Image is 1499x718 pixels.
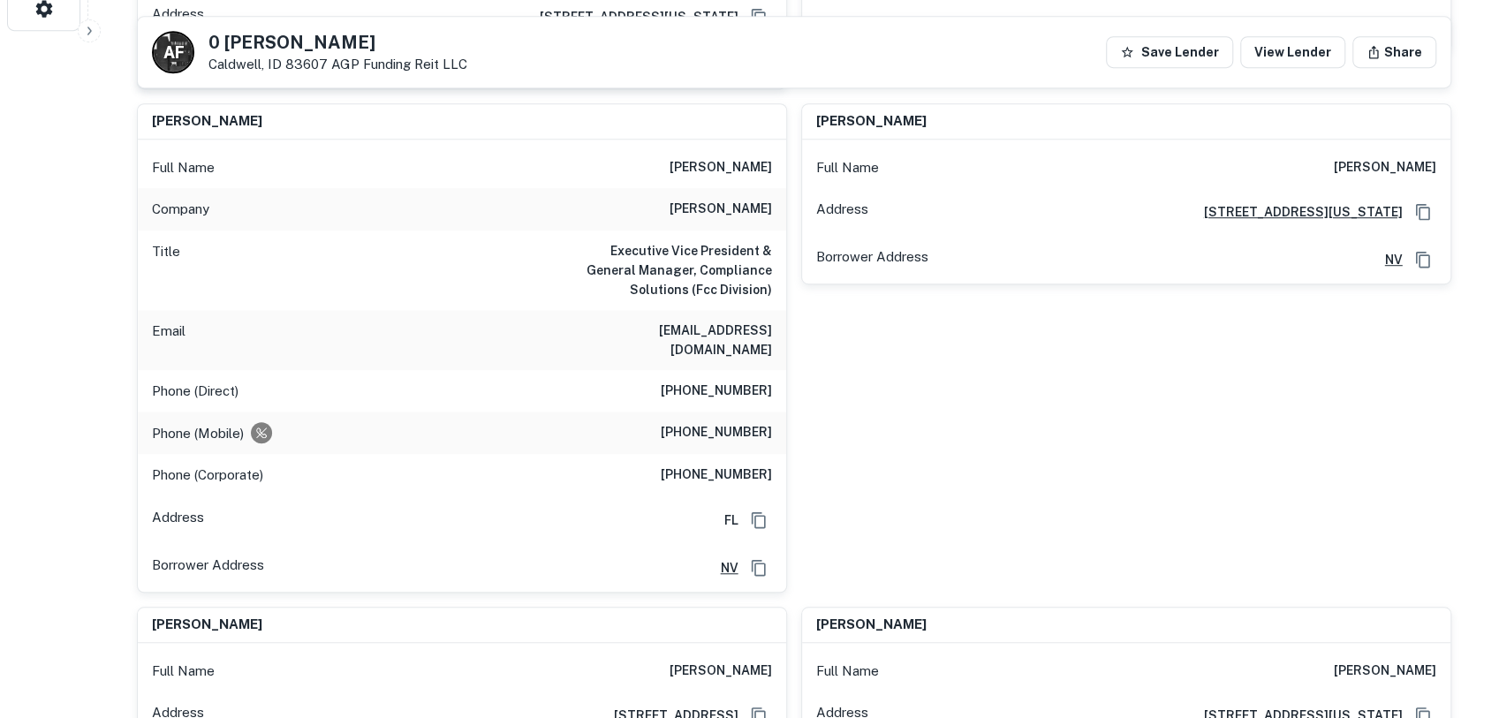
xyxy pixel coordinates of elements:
[661,381,772,402] h6: [PHONE_NUMBER]
[1410,14,1436,41] button: Copy Address
[152,381,238,402] p: Phone (Direct)
[670,199,772,220] h6: [PERSON_NAME]
[746,4,772,30] button: Copy Address
[208,34,467,51] h5: 0 [PERSON_NAME]
[152,465,263,486] p: Phone (Corporate)
[1371,250,1403,269] a: NV
[670,157,772,178] h6: [PERSON_NAME]
[1190,202,1403,222] a: [STREET_ADDRESS][US_STATE]
[1410,246,1436,273] button: Copy Address
[670,661,772,682] h6: [PERSON_NAME]
[816,615,927,635] h6: [PERSON_NAME]
[746,507,772,533] button: Copy Address
[152,241,180,299] p: Title
[152,199,209,220] p: Company
[208,57,467,72] p: Caldwell, ID 83607
[152,31,194,73] a: A F
[746,555,772,581] button: Copy Address
[816,246,928,273] p: Borrower Address
[152,157,215,178] p: Full Name
[710,510,738,530] h6: FL
[331,57,467,72] a: AGP Funding Reit LLC
[526,7,738,26] a: [STREET_ADDRESS][US_STATE]
[152,555,264,581] p: Borrower Address
[152,4,204,30] p: Address
[816,661,879,682] p: Full Name
[1240,36,1345,68] a: View Lender
[707,558,738,578] a: NV
[816,157,879,178] p: Full Name
[1411,577,1499,661] iframe: Chat Widget
[1334,157,1436,178] h6: [PERSON_NAME]
[152,423,244,444] p: Phone (Mobile)
[152,615,262,635] h6: [PERSON_NAME]
[152,111,262,132] h6: [PERSON_NAME]
[560,321,772,359] h6: [EMAIL_ADDRESS][DOMAIN_NAME]
[1334,661,1436,682] h6: [PERSON_NAME]
[1352,36,1436,68] button: Share
[152,321,185,359] p: Email
[1106,36,1233,68] button: Save Lender
[163,41,183,64] p: A F
[816,14,928,41] p: Borrower Address
[816,111,927,132] h6: [PERSON_NAME]
[152,661,215,682] p: Full Name
[816,199,868,225] p: Address
[152,507,204,533] p: Address
[661,422,772,443] h6: [PHONE_NUMBER]
[661,465,772,486] h6: [PHONE_NUMBER]
[251,422,272,443] div: Requests to not be contacted at this number
[1410,199,1436,225] button: Copy Address
[560,241,772,299] h6: Executive Vice President & General Manager, Compliance Solutions (Fcc Division)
